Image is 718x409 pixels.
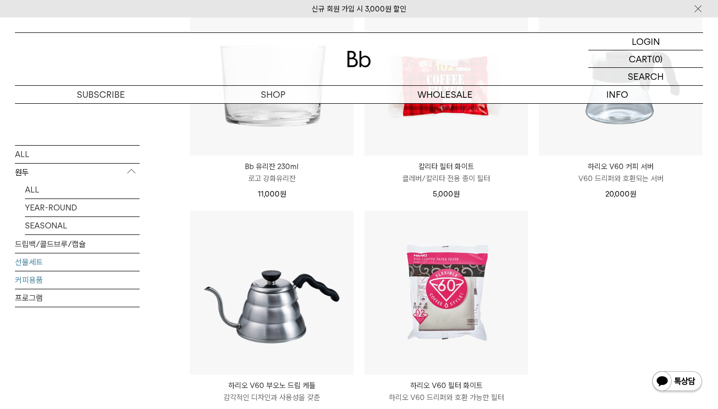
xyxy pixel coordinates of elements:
a: SUBSCRIBE [15,86,187,103]
a: 드립백/콜드브루/캡슐 [15,235,140,252]
p: 하리오 V60 드리퍼와 호환 가능한 필터 [364,392,528,404]
p: Bb 유리잔 230ml [190,161,354,173]
a: 하리오 V60 부오노 드립 케틀 감각적인 디자인과 사용성을 갖춘 [190,380,354,404]
a: YEAR-ROUND [25,199,140,216]
p: 원두 [15,163,140,181]
a: 칼리타 필터 화이트 클레버/칼리타 전용 종이 필터 [364,161,528,185]
p: WHOLESALE [359,86,531,103]
p: 클레버/칼리타 전용 종이 필터 [364,173,528,185]
a: SEASONAL [25,216,140,234]
a: Bb 유리잔 230ml 로고 강화유리잔 [190,161,354,185]
a: LOGIN [588,33,703,50]
img: 하리오 V60 부오노 드립 케틀 [190,211,354,375]
img: 로고 [347,51,371,67]
a: 하리오 V60 필터 화이트 하리오 V60 드리퍼와 호환 가능한 필터 [364,380,528,404]
a: 신규 회원 가입 시 3,000원 할인 [312,4,406,13]
img: 하리오 V60 필터 화이트 [364,211,528,375]
p: 감각적인 디자인과 사용성을 갖춘 [190,392,354,404]
span: 원 [453,190,460,199]
p: (0) [652,50,663,67]
p: 하리오 V60 커피 서버 [539,161,703,173]
span: 5,000 [433,190,460,199]
a: SHOP [187,86,359,103]
span: 원 [280,190,286,199]
a: 프로그램 [15,289,140,306]
p: LOGIN [632,33,660,50]
a: 하리오 V60 커피 서버 V60 드리퍼와 호환되는 서버 [539,161,703,185]
a: CART (0) [588,50,703,68]
span: 11,000 [258,190,286,199]
p: 로고 강화유리잔 [190,173,354,185]
p: SEARCH [628,68,664,85]
a: ALL [25,181,140,198]
p: 하리오 V60 부오노 드립 케틀 [190,380,354,392]
p: 하리오 V60 필터 화이트 [364,380,528,392]
p: 칼리타 필터 화이트 [364,161,528,173]
p: CART [629,50,652,67]
span: 원 [630,190,636,199]
img: 카카오톡 채널 1:1 채팅 버튼 [651,370,703,394]
span: 20,000 [605,190,636,199]
p: INFO [531,86,703,103]
a: 선물세트 [15,253,140,270]
a: ALL [15,145,140,163]
p: V60 드리퍼와 호환되는 서버 [539,173,703,185]
a: 커피용품 [15,271,140,288]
